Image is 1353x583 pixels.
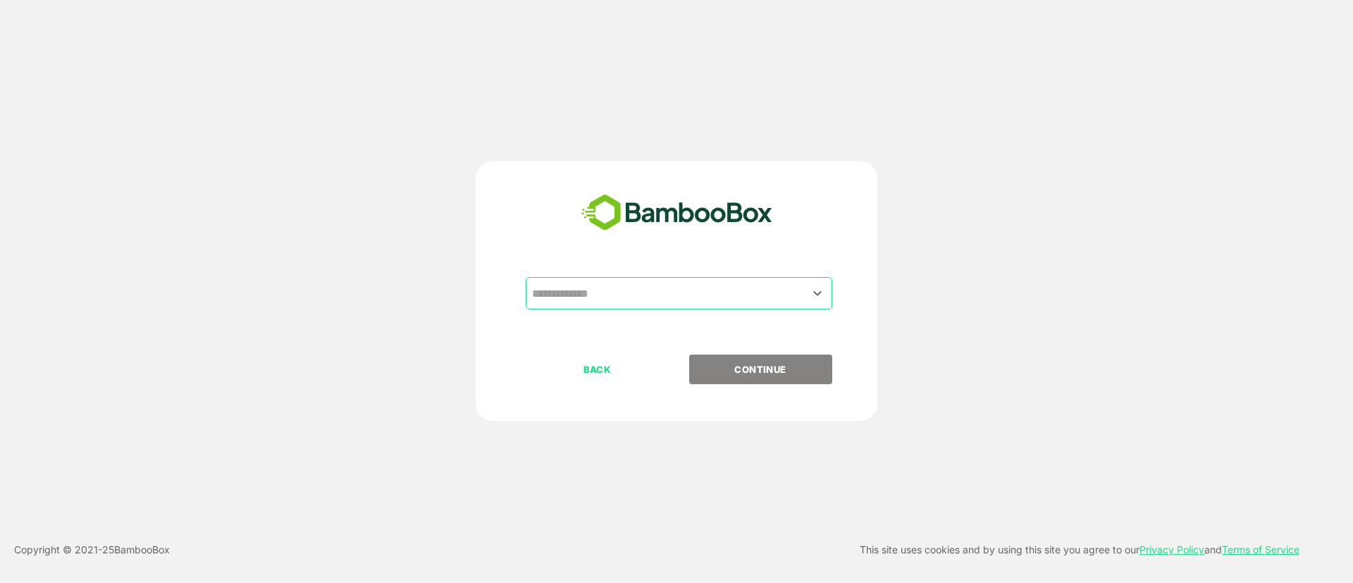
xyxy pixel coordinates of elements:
a: Privacy Policy [1139,544,1204,556]
p: Copyright © 2021- 25 BambooBox [14,541,170,558]
img: bamboobox [574,190,780,236]
button: Open [808,283,827,302]
p: CONTINUE [690,362,831,377]
p: BACK [527,362,668,377]
button: CONTINUE [689,355,832,384]
a: Terms of Service [1222,544,1299,556]
button: BACK [526,355,669,384]
p: This site uses cookies and by using this site you agree to our and [860,541,1299,558]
